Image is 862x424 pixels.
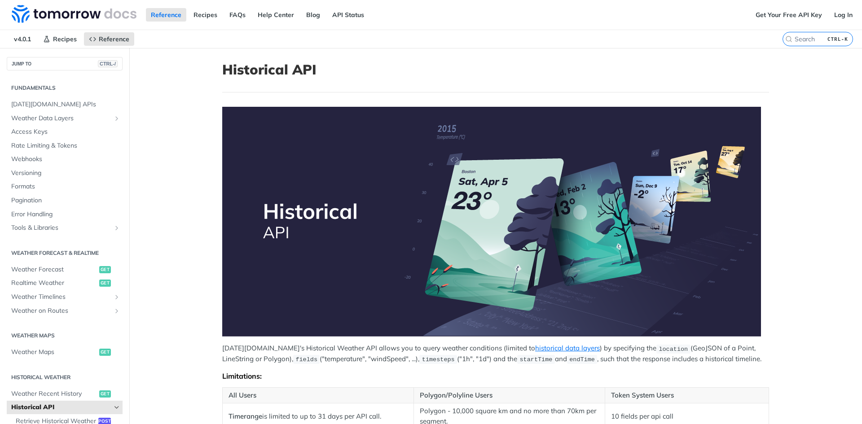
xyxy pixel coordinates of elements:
kbd: CTRL-K [825,35,850,44]
a: Weather Forecastget [7,263,123,276]
h2: Weather Forecast & realtime [7,249,123,257]
h2: Weather Maps [7,332,123,340]
strong: Timerange [229,412,262,420]
th: All Users [223,387,414,403]
span: Weather on Routes [11,306,111,315]
span: Webhooks [11,155,120,164]
a: API Status [327,8,369,22]
a: FAQs [224,8,251,22]
a: Weather TimelinesShow subpages for Weather Timelines [7,290,123,304]
a: Tools & LibrariesShow subpages for Tools & Libraries [7,221,123,235]
span: Recipes [53,35,77,43]
a: Error Handling [7,208,123,221]
button: JUMP TOCTRL-/ [7,57,123,70]
span: CTRL-/ [98,60,118,67]
img: Tomorrow.io Weather API Docs [12,5,136,23]
button: Show subpages for Tools & Libraries [113,224,120,232]
span: Access Keys [11,127,120,136]
a: Log In [829,8,858,22]
span: get [99,349,111,356]
button: Show subpages for Weather Data Layers [113,115,120,122]
a: Reference [146,8,186,22]
button: Show subpages for Weather on Routes [113,307,120,315]
span: fields [295,356,317,363]
span: Weather Data Layers [11,114,111,123]
p: [DATE][DOMAIN_NAME]'s Historical Weather API allows you to query weather conditions (limited to )... [222,343,769,364]
span: Formats [11,182,120,191]
a: Versioning [7,166,123,180]
span: Rate Limiting & Tokens [11,141,120,150]
span: Tools & Libraries [11,223,111,232]
div: Limitations: [222,372,769,380]
a: Get Your Free API Key [751,8,827,22]
h1: Historical API [222,61,769,78]
a: Realtime Weatherget [7,276,123,290]
a: Weather Recent Historyget [7,387,123,401]
span: endTime [569,356,595,363]
span: Weather Timelines [11,293,111,302]
a: Recipes [189,8,222,22]
a: Formats [7,180,123,193]
a: Historical APIHide subpages for Historical API [7,401,123,414]
span: Weather Maps [11,348,97,357]
span: [DATE][DOMAIN_NAME] APIs [11,100,120,109]
a: Reference [84,32,134,46]
th: Polygon/Polyline Users [413,387,605,403]
span: Realtime Weather [11,279,97,288]
a: Webhooks [7,153,123,166]
img: Historical-API.png [222,107,761,337]
a: historical data layers [535,344,600,352]
span: Weather Recent History [11,389,97,398]
span: get [99,266,111,273]
span: Pagination [11,196,120,205]
a: Weather Mapsget [7,345,123,359]
span: v4.0.1 [9,32,36,46]
a: Rate Limiting & Tokens [7,139,123,153]
a: [DATE][DOMAIN_NAME] APIs [7,98,123,111]
span: Error Handling [11,210,120,219]
h2: Historical Weather [7,373,123,381]
a: Recipes [38,32,82,46]
a: Weather on RoutesShow subpages for Weather on Routes [7,304,123,318]
span: get [99,390,111,398]
button: Hide subpages for Historical API [113,404,120,411]
h2: Fundamentals [7,84,123,92]
span: Versioning [11,169,120,178]
span: Historical API [11,403,111,412]
span: startTime [519,356,552,363]
span: Weather Forecast [11,265,97,274]
th: Token System Users [605,387,769,403]
a: Help Center [253,8,299,22]
a: Weather Data LayersShow subpages for Weather Data Layers [7,112,123,125]
a: Pagination [7,194,123,207]
svg: Search [785,35,792,43]
span: timesteps [422,356,455,363]
a: Blog [301,8,325,22]
button: Show subpages for Weather Timelines [113,293,120,301]
span: Expand image [222,107,769,337]
span: location [659,345,688,352]
span: get [99,280,111,287]
a: Access Keys [7,125,123,139]
span: Reference [99,35,129,43]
